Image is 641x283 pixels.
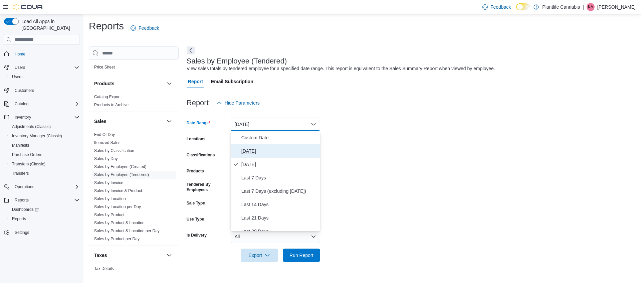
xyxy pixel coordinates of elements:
[9,73,25,81] a: Users
[187,136,206,142] label: Locations
[7,150,82,159] button: Purchase Orders
[94,221,145,225] a: Sales by Product & Location
[7,205,82,214] a: Dashboards
[94,118,164,125] button: Sales
[187,57,287,65] h3: Sales by Employee (Tendered)
[12,161,45,167] span: Transfers (Classic)
[597,3,636,11] p: [PERSON_NAME]
[9,169,31,177] a: Transfers
[19,18,79,31] span: Load All Apps in [GEOGRAPHIC_DATA]
[12,228,79,237] span: Settings
[94,204,141,209] a: Sales by Location per Day
[89,63,179,74] div: Pricing
[1,113,82,122] button: Inventory
[94,64,115,70] span: Price Sheet
[94,237,140,241] a: Sales by Product per Day
[542,3,580,11] p: Plantlife Cannabis
[94,132,115,137] a: End Of Day
[1,99,82,109] button: Catalog
[188,75,203,88] span: Report
[94,118,106,125] h3: Sales
[89,19,124,33] h1: Reports
[187,120,210,126] label: Date Range
[94,196,126,201] a: Sales by Location
[516,3,530,10] input: Dark Mode
[89,93,179,112] div: Products
[12,100,79,108] span: Catalog
[139,25,159,31] span: Feedback
[94,188,142,193] span: Sales by Invoice & Product
[241,187,317,195] span: Last 7 Days (excluding [DATE])
[187,233,207,238] label: Is Delivery
[94,103,129,107] a: Products to Archive
[94,213,125,217] a: Sales by Product
[128,21,162,35] a: Feedback
[588,3,593,11] span: KA
[12,229,32,237] a: Settings
[187,65,495,72] div: View sales totals by tendered employee for a specified date range. This report is equivalent to t...
[9,160,79,168] span: Transfers (Classic)
[7,141,82,150] button: Manifests
[94,229,160,233] a: Sales by Product & Location per Day
[94,156,118,161] a: Sales by Day
[241,214,317,222] span: Last 21 Days
[9,123,79,131] span: Adjustments (Classic)
[12,183,37,191] button: Operations
[7,169,82,178] button: Transfers
[12,87,37,95] a: Customers
[9,132,65,140] a: Inventory Manager (Classic)
[9,151,79,159] span: Purchase Orders
[12,113,34,121] button: Inventory
[241,134,317,142] span: Custom Date
[94,65,115,69] a: Price Sheet
[241,200,317,208] span: Last 14 Days
[9,169,79,177] span: Transfers
[94,148,134,153] a: Sales by Classification
[1,63,82,72] button: Users
[9,132,79,140] span: Inventory Manager (Classic)
[12,196,79,204] span: Reports
[231,118,320,131] button: [DATE]
[15,88,34,93] span: Customers
[94,164,147,169] a: Sales by Employee (Created)
[94,180,123,185] a: Sales by Invoice
[9,73,79,81] span: Users
[1,86,82,95] button: Customers
[12,74,22,80] span: Users
[9,141,79,149] span: Manifests
[12,63,28,72] button: Users
[15,230,29,235] span: Settings
[9,151,45,159] a: Purchase Orders
[12,86,79,95] span: Customers
[214,96,262,110] button: Hide Parameters
[15,65,25,70] span: Users
[12,171,29,176] span: Transfers
[187,152,215,158] label: Classifications
[187,200,205,206] label: Sale Type
[12,50,28,58] a: Home
[94,266,114,271] a: Tax Details
[241,227,317,235] span: Last 30 Days
[490,4,511,10] span: Feedback
[15,197,29,203] span: Reports
[165,117,173,125] button: Sales
[12,207,39,212] span: Dashboards
[94,140,121,145] a: Itemized Sales
[94,172,149,177] a: Sales by Employee (Tendered)
[12,124,51,129] span: Adjustments (Classic)
[94,95,121,99] a: Catalog Export
[241,160,317,168] span: [DATE]
[1,182,82,191] button: Operations
[1,49,82,58] button: Home
[480,0,513,14] a: Feedback
[1,228,82,237] button: Settings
